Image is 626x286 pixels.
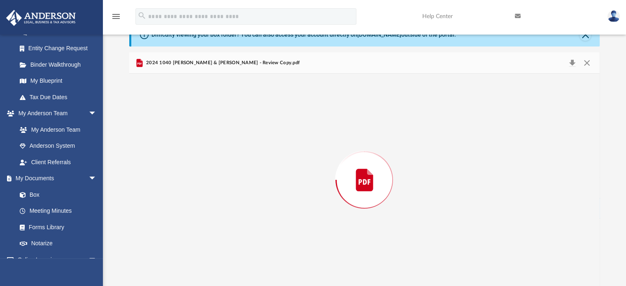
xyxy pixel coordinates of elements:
img: User Pic [607,10,620,22]
img: Anderson Advisors Platinum Portal [4,10,78,26]
a: Entity Change Request [12,40,109,57]
a: Online Learningarrow_drop_down [6,251,105,268]
span: 2024 1040 [PERSON_NAME] & [PERSON_NAME] - Review Copy.pdf [144,59,300,67]
a: Meeting Minutes [12,203,105,219]
span: arrow_drop_down [88,251,105,268]
a: Tax Due Dates [12,89,109,105]
a: My Blueprint [12,73,105,89]
a: Anderson System [12,138,105,154]
button: Close [579,29,591,41]
button: Download [565,57,580,69]
a: My Documentsarrow_drop_down [6,170,105,187]
a: My Anderson Team [12,121,101,138]
a: My Anderson Teamarrow_drop_down [6,105,105,122]
span: arrow_drop_down [88,105,105,122]
a: menu [111,16,121,21]
a: Binder Walkthrough [12,56,109,73]
i: search [137,11,147,20]
button: Close [579,57,594,69]
i: menu [111,12,121,21]
a: Forms Library [12,219,101,235]
a: Client Referrals [12,154,105,170]
a: Box [12,186,101,203]
span: arrow_drop_down [88,170,105,187]
a: [DOMAIN_NAME] [357,31,401,38]
div: Difficulty viewing your box folder? You can also access your account directly on outside of the p... [151,30,456,39]
a: Notarize [12,235,105,252]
